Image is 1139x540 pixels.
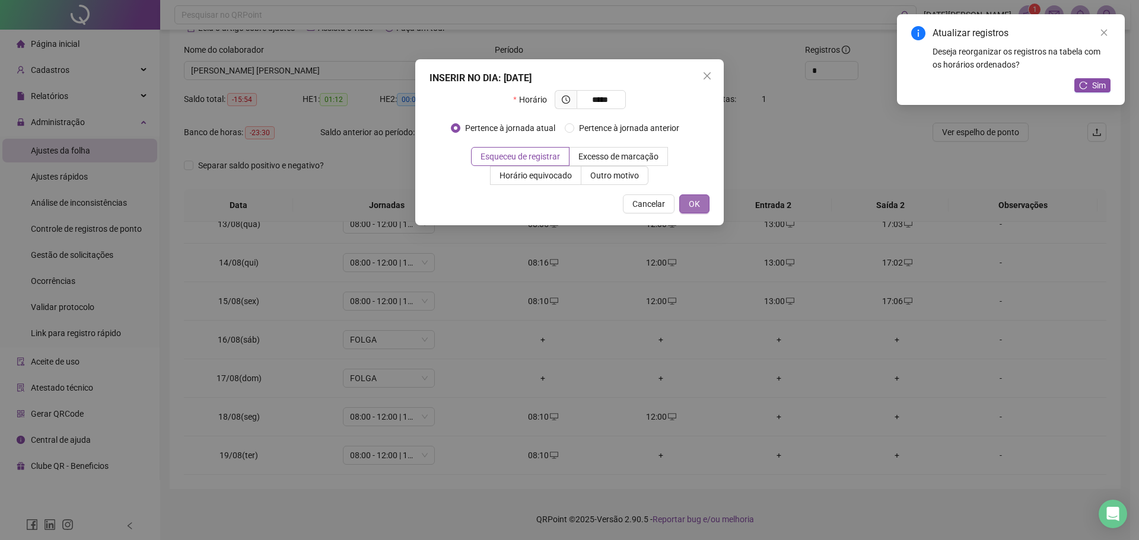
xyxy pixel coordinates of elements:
span: Sim [1092,79,1106,92]
button: OK [679,194,710,213]
div: Atualizar registros [933,26,1111,40]
div: Open Intercom Messenger [1099,500,1127,528]
span: Esqueceu de registrar [481,152,560,161]
div: INSERIR NO DIA : [DATE] [429,71,710,85]
div: Deseja reorganizar os registros na tabela com os horários ordenados? [933,45,1111,71]
span: close [702,71,712,81]
span: Outro motivo [590,171,639,180]
span: Pertence à jornada atual [460,122,560,135]
span: reload [1079,81,1087,90]
span: Cancelar [632,197,665,210]
span: OK [689,197,700,210]
span: info-circle [911,26,925,40]
span: Pertence à jornada anterior [574,122,684,135]
span: clock-circle [562,95,570,104]
span: close [1100,28,1108,37]
a: Close [1097,26,1111,39]
label: Horário [513,90,554,109]
span: Excesso de marcação [578,152,658,161]
span: Horário equivocado [499,171,572,180]
button: Close [698,66,717,85]
button: Cancelar [623,194,675,213]
button: Sim [1074,78,1111,92]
